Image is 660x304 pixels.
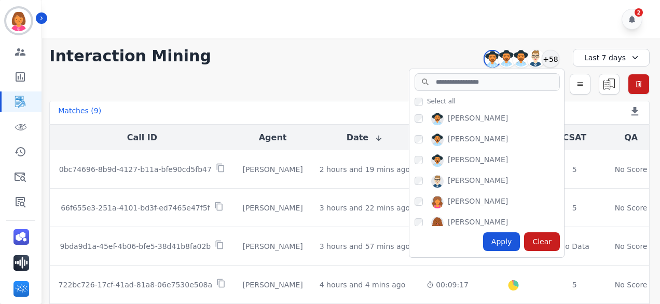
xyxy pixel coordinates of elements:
p: 0bc74696-8b9d-4127-b11a-bfe90cd5fb47 [59,164,212,175]
span: Select all [427,97,456,105]
div: No Data [559,241,591,252]
div: No Score [615,164,648,175]
div: Last 7 days [573,49,650,67]
div: 3 hours and 22 mins ago [320,203,410,213]
div: Matches ( 9 ) [58,105,101,120]
div: [PERSON_NAME] [448,134,508,146]
div: 5 [559,280,591,290]
div: [PERSON_NAME] [242,164,302,175]
div: [PERSON_NAME] [448,196,508,208]
div: [PERSON_NAME] [242,241,302,252]
div: [PERSON_NAME] [448,217,508,229]
div: Apply [483,232,520,251]
button: QA [624,131,638,144]
div: [PERSON_NAME] [242,280,302,290]
div: No Score [615,203,648,213]
h1: Interaction Mining [49,47,211,65]
div: Clear [524,232,560,251]
div: +58 [542,50,559,68]
div: 2 hours and 19 mins ago [320,164,410,175]
button: CSAT [563,131,587,144]
button: Agent [259,131,287,144]
div: 4 hours and 4 mins ago [320,280,406,290]
div: 00:09:17 [427,280,469,290]
img: Bordered avatar [6,8,31,33]
div: 5 [559,203,591,213]
p: 66f655e3-251a-4101-bd3f-ed7465e47f5f [61,203,210,213]
div: [PERSON_NAME] [448,113,508,125]
div: [PERSON_NAME] [242,203,302,213]
p: 9bda9d1a-45ef-4b06-bfe5-38d41b8fa02b [60,241,211,252]
div: 2 [635,8,643,17]
button: Call ID [127,131,157,144]
div: No Score [615,241,648,252]
div: [PERSON_NAME] [448,175,508,188]
div: 3 hours and 57 mins ago [320,241,410,252]
div: [PERSON_NAME] [448,154,508,167]
div: 5 [559,164,591,175]
div: No Score [615,280,648,290]
p: 722bc726-17cf-41ad-81a8-06e7530e508a [59,280,212,290]
button: Date [347,131,383,144]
